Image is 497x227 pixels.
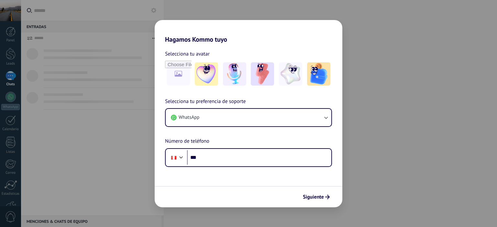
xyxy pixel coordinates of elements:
h2: Hagamos Kommo tuyo [155,20,342,43]
div: Peru: + 51 [168,151,180,164]
img: -1.jpeg [195,62,218,86]
img: -4.jpeg [279,62,302,86]
img: -5.jpeg [307,62,330,86]
img: -3.jpeg [251,62,274,86]
button: WhatsApp [166,109,331,126]
button: Siguiente [300,191,333,202]
img: -2.jpeg [223,62,246,86]
span: WhatsApp [179,114,199,121]
span: Número de teléfono [165,137,209,146]
span: Selecciona tu preferencia de soporte [165,98,246,106]
span: Selecciona tu avatar [165,50,210,58]
span: Siguiente [303,195,324,199]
